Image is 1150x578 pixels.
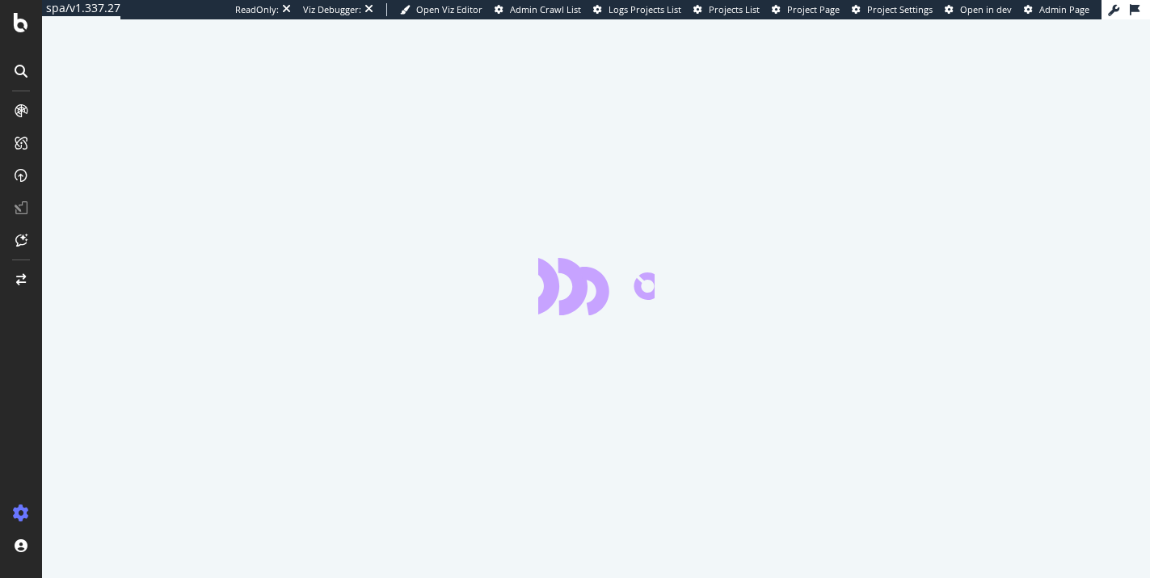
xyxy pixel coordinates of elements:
[709,3,760,15] span: Projects List
[400,3,482,16] a: Open Viz Editor
[693,3,760,16] a: Projects List
[416,3,482,15] span: Open Viz Editor
[787,3,840,15] span: Project Page
[1039,3,1089,15] span: Admin Page
[852,3,933,16] a: Project Settings
[495,3,581,16] a: Admin Crawl List
[867,3,933,15] span: Project Settings
[609,3,681,15] span: Logs Projects List
[1024,3,1089,16] a: Admin Page
[772,3,840,16] a: Project Page
[960,3,1012,15] span: Open in dev
[303,3,361,16] div: Viz Debugger:
[510,3,581,15] span: Admin Crawl List
[235,3,279,16] div: ReadOnly:
[538,257,655,315] div: animation
[945,3,1012,16] a: Open in dev
[593,3,681,16] a: Logs Projects List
